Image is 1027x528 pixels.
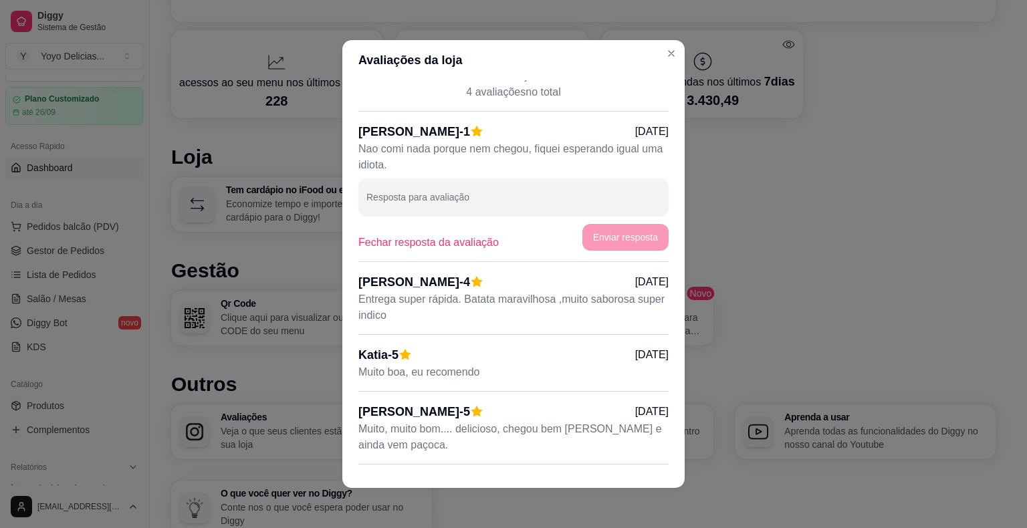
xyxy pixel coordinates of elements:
p: Muito boa, eu recomendo [358,364,669,380]
p: [DATE] [635,404,669,420]
p: [DATE] [635,274,669,290]
p: [PERSON_NAME] - 5 [358,402,470,421]
input: Resposta para avaliação [366,196,661,209]
p: Nao comi nada porque nem chegou, fiquei esperando igual uma idiota. [358,141,669,173]
button: Close [661,43,682,64]
p: [DATE] [635,124,669,140]
header: Avaliações da loja [342,40,685,80]
p: 4 avaliações no total [358,84,669,100]
p: [PERSON_NAME] - 1 [358,122,470,141]
p: Entrega super rápida. Batata maravilhosa ,muito saborosa super indico [358,291,669,323]
p: Fechar resposta da avaliação [358,235,499,251]
p: Muito, muito bom.... delicioso, chegou bem [PERSON_NAME] e ainda vem paçoca. [358,421,669,453]
p: [PERSON_NAME] - 4 [358,273,470,291]
p: Katia - 5 [358,346,398,364]
p: [DATE] [635,347,669,363]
